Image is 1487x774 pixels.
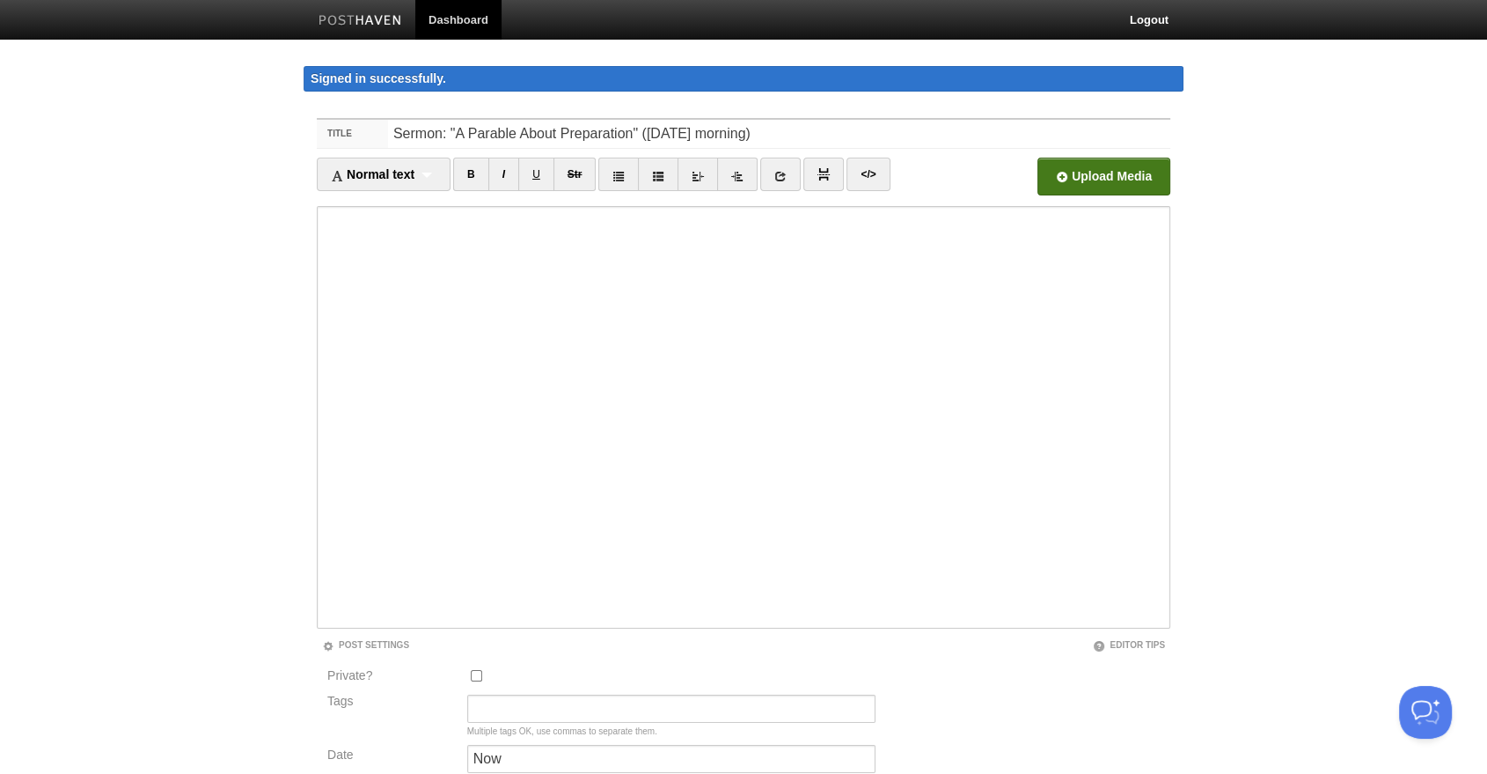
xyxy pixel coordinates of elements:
label: Title [317,120,388,148]
iframe: Help Scout Beacon - Open [1399,686,1452,739]
a: U [518,158,554,191]
a: </> [846,158,890,191]
a: Post Settings [322,640,409,650]
div: Signed in successfully. [304,66,1183,92]
img: Posthaven-bar [319,15,402,28]
a: Str [553,158,597,191]
label: Tags [322,695,462,707]
img: pagebreak-icon.png [817,168,830,181]
a: B [453,158,489,191]
label: Date [327,748,457,765]
a: I [488,158,519,191]
del: Str [568,168,582,181]
a: Editor Tips [1093,640,1165,650]
span: Normal text [331,167,414,181]
label: Private? [327,669,457,686]
div: Multiple tags OK, use commas to separate them. [467,727,875,736]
